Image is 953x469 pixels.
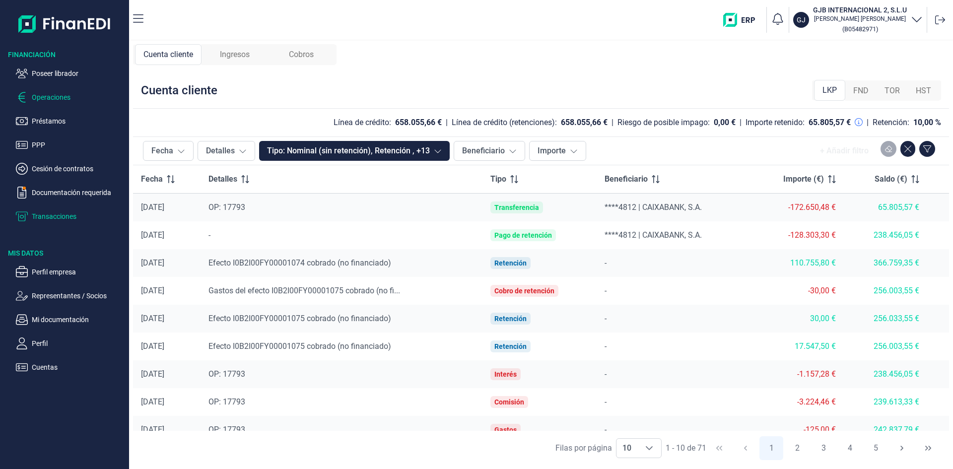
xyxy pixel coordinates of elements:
[723,13,762,27] img: erp
[877,81,908,101] div: TOR
[208,397,245,406] span: OP: 17793
[141,173,163,185] span: Fecha
[822,84,837,96] span: LKP
[32,139,125,151] p: PPP
[289,49,314,61] span: Cobros
[16,67,125,79] button: Poseer librador
[494,231,552,239] div: Pago de retención
[454,141,525,161] button: Beneficiario
[666,444,706,452] span: 1 - 10 de 71
[605,258,607,268] span: -
[842,25,878,33] small: Copiar cif
[16,91,125,103] button: Operaciones
[16,187,125,199] button: Documentación requerida
[783,173,824,185] span: Importe (€)
[852,202,920,212] div: 65.805,57 €
[16,337,125,349] button: Perfil
[612,117,613,129] div: |
[707,436,731,460] button: First Page
[913,118,941,128] div: 10,00 %
[16,163,125,175] button: Cesión de contratos
[786,436,810,460] button: Page 2
[208,286,400,295] span: Gastos del efecto I0B2I00FY00001075 cobrado (no fi...
[141,286,193,296] div: [DATE]
[852,425,920,435] div: 242.837,79 €
[746,118,805,128] div: Importe retenido:
[32,361,125,373] p: Cuentas
[16,139,125,151] button: PPP
[605,341,607,351] span: -
[16,210,125,222] button: Transacciones
[395,118,442,128] div: 658.055,66 €
[32,91,125,103] p: Operaciones
[916,85,931,97] span: HST
[494,315,527,323] div: Retención
[734,436,757,460] button: Previous Page
[202,44,268,65] div: Ingresos
[813,5,907,15] h3: GJB INTERNACIONAL 2, S.L.U
[852,369,920,379] div: 238.456,05 €
[494,342,527,350] div: Retención
[141,341,193,351] div: [DATE]
[758,230,836,240] div: -128.303,30 €
[916,436,940,460] button: Last Page
[812,436,835,460] button: Page 3
[16,290,125,302] button: Representantes / Socios
[32,266,125,278] p: Perfil empresa
[758,258,836,268] div: 110.755,80 €
[135,44,202,65] div: Cuenta cliente
[208,202,245,212] span: OP: 17793
[838,436,862,460] button: Page 4
[494,426,517,434] div: Gastos
[852,286,920,296] div: 256.003,55 €
[740,117,742,129] div: |
[259,141,450,161] button: Tipo: Nominal (sin retención), Retención , +13
[616,439,637,458] span: 10
[208,369,245,379] span: OP: 17793
[875,173,907,185] span: Saldo (€)
[605,202,702,212] span: ****4812 | CAIXABANK, S.A.
[141,397,193,407] div: [DATE]
[758,314,836,324] div: 30,00 €
[605,230,702,240] span: ****4812 | CAIXABANK, S.A.
[18,8,111,40] img: Logo de aplicación
[873,118,909,128] div: Retención:
[141,258,193,268] div: [DATE]
[446,117,448,129] div: |
[208,258,391,268] span: Efecto I0B2I00FY00001074 cobrado (no financiado)
[605,425,607,434] span: -
[32,115,125,127] p: Préstamos
[714,118,736,128] div: 0,00 €
[208,314,391,323] span: Efecto I0B2I00FY00001075 cobrado (no financiado)
[32,314,125,326] p: Mi documentación
[605,397,607,406] span: -
[809,118,851,128] div: 65.805,57 €
[852,314,920,324] div: 256.033,55 €
[334,118,391,128] div: Línea de crédito:
[220,49,250,61] span: Ingresos
[16,361,125,373] button: Cuentas
[208,230,210,240] span: -
[268,44,335,65] div: Cobros
[494,370,517,378] div: Interés
[32,210,125,222] p: Transacciones
[32,163,125,175] p: Cesión de contratos
[494,259,527,267] div: Retención
[885,85,900,97] span: TOR
[814,80,845,101] div: LKP
[529,141,586,161] button: Importe
[797,15,806,25] p: GJ
[452,118,557,128] div: Línea de crédito (retenciones):
[208,173,237,185] span: Detalles
[890,436,914,460] button: Next Page
[758,425,836,435] div: -125,00 €
[141,314,193,324] div: [DATE]
[852,230,920,240] div: 238.456,05 €
[494,398,524,406] div: Comisión
[605,173,648,185] span: Beneficiario
[494,287,554,295] div: Cobro de retención
[793,5,923,35] button: GJGJB INTERNACIONAL 2, S.L.U[PERSON_NAME] [PERSON_NAME](B05482971)
[759,436,783,460] button: Page 1
[758,286,836,296] div: -30,00 €
[845,81,877,101] div: FND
